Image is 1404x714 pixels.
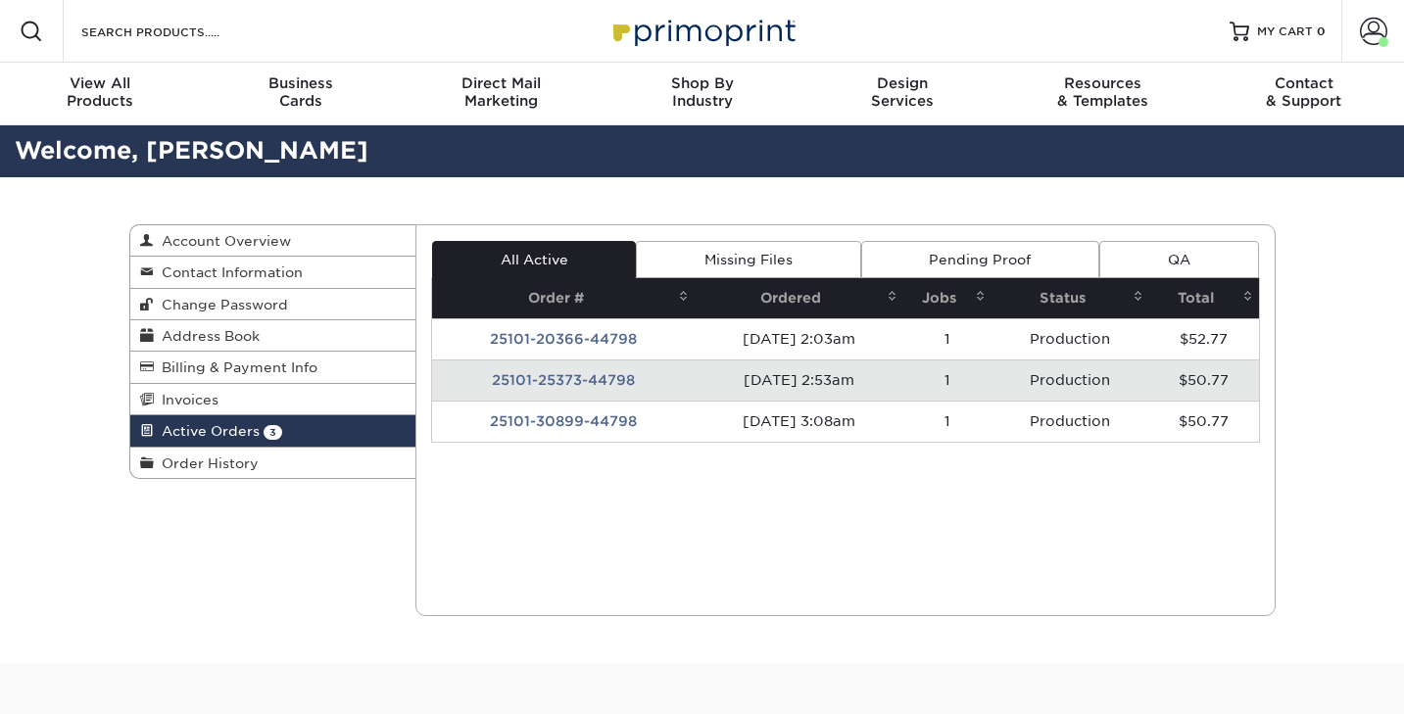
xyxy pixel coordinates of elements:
[1149,359,1259,401] td: $50.77
[1203,74,1404,92] span: Contact
[432,318,695,359] td: 25101-20366-44798
[401,74,602,110] div: Marketing
[1099,241,1258,278] a: QA
[154,423,260,439] span: Active Orders
[605,10,800,52] img: Primoprint
[432,278,695,318] th: Order #
[861,241,1099,278] a: Pending Proof
[154,328,260,344] span: Address Book
[401,63,602,125] a: Direct MailMarketing
[154,359,317,375] span: Billing & Payment Info
[602,74,802,92] span: Shop By
[1203,63,1404,125] a: Contact& Support
[992,318,1149,359] td: Production
[130,225,416,257] a: Account Overview
[79,20,270,43] input: SEARCH PRODUCTS.....
[1203,74,1404,110] div: & Support
[903,278,992,318] th: Jobs
[903,401,992,442] td: 1
[903,359,992,401] td: 1
[130,448,416,478] a: Order History
[154,264,303,280] span: Contact Information
[602,74,802,110] div: Industry
[695,318,903,359] td: [DATE] 2:03am
[130,257,416,288] a: Contact Information
[130,320,416,352] a: Address Book
[1317,24,1326,38] span: 0
[264,425,282,440] span: 3
[992,359,1149,401] td: Production
[201,63,402,125] a: BusinessCards
[1257,24,1313,40] span: MY CART
[130,415,416,447] a: Active Orders 3
[432,401,695,442] td: 25101-30899-44798
[154,455,259,471] span: Order History
[1149,318,1259,359] td: $52.77
[130,384,416,415] a: Invoices
[1149,278,1259,318] th: Total
[992,278,1149,318] th: Status
[201,74,402,110] div: Cards
[130,352,416,383] a: Billing & Payment Info
[432,359,695,401] td: 25101-25373-44798
[154,233,291,249] span: Account Overview
[695,278,903,318] th: Ordered
[1003,63,1204,125] a: Resources& Templates
[602,63,802,125] a: Shop ByIndustry
[636,241,860,278] a: Missing Files
[154,392,218,407] span: Invoices
[992,401,1149,442] td: Production
[802,74,1003,110] div: Services
[401,74,602,92] span: Direct Mail
[201,74,402,92] span: Business
[802,74,1003,92] span: Design
[1149,401,1259,442] td: $50.77
[695,401,903,442] td: [DATE] 3:08am
[1003,74,1204,92] span: Resources
[802,63,1003,125] a: DesignServices
[432,241,636,278] a: All Active
[903,318,992,359] td: 1
[695,359,903,401] td: [DATE] 2:53am
[1003,74,1204,110] div: & Templates
[154,297,288,312] span: Change Password
[130,289,416,320] a: Change Password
